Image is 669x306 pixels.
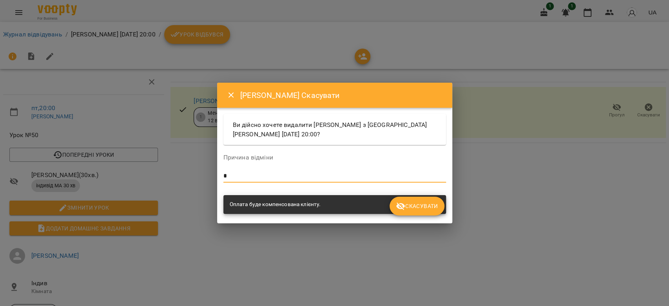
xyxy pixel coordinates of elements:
button: Скасувати [390,197,444,215]
h6: [PERSON_NAME] Скасувати [240,89,442,101]
div: Оплата буде компенсована клієнту. [230,197,321,212]
span: Скасувати [396,201,438,211]
button: Close [222,86,241,105]
label: Причина відміни [223,154,446,161]
div: Ви дійсно хочете видалити [PERSON_NAME] з [GEOGRAPHIC_DATA][PERSON_NAME] [DATE] 20:00? [223,114,446,145]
